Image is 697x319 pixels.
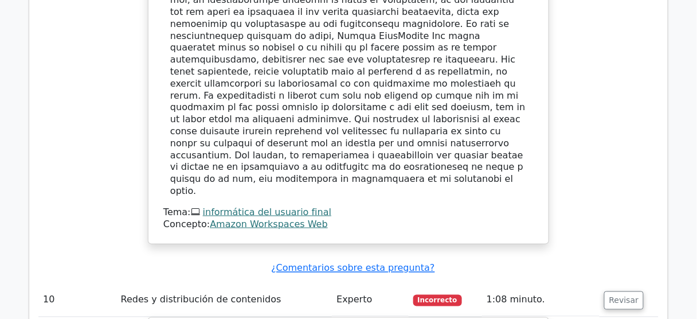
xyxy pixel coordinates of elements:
[609,296,639,305] font: Revisar
[604,291,644,310] button: Revisar
[121,294,281,305] font: Redes y distribución de contenidos
[163,207,191,217] font: Tema:
[43,294,54,305] font: 10
[487,294,545,305] font: 1:08 minuto.
[210,219,328,229] a: Amazon Workspaces Web
[417,297,457,305] font: Incorrecto
[203,207,331,217] a: informática del usuario final
[163,219,210,229] font: Concepto:
[336,294,372,305] font: Experto
[271,263,434,274] a: ¿Comentarios sobre esta pregunta?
